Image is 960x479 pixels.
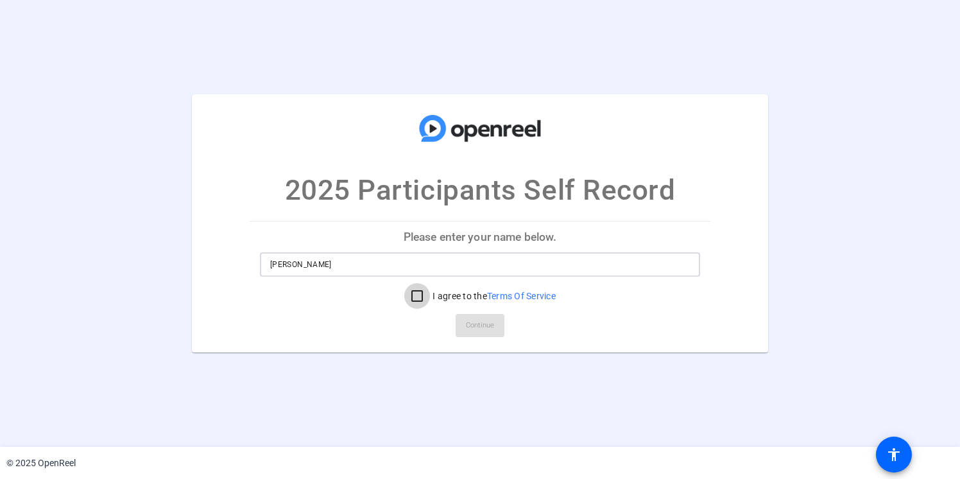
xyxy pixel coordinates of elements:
div: © 2025 OpenReel [6,457,76,470]
p: Please enter your name below. [250,222,710,252]
input: Enter your name [270,257,690,272]
mat-icon: accessibility [886,447,902,462]
img: company-logo [416,107,544,150]
a: Terms Of Service [487,291,556,301]
p: 2025 Participants Self Record [285,169,676,211]
label: I agree to the [430,290,556,302]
